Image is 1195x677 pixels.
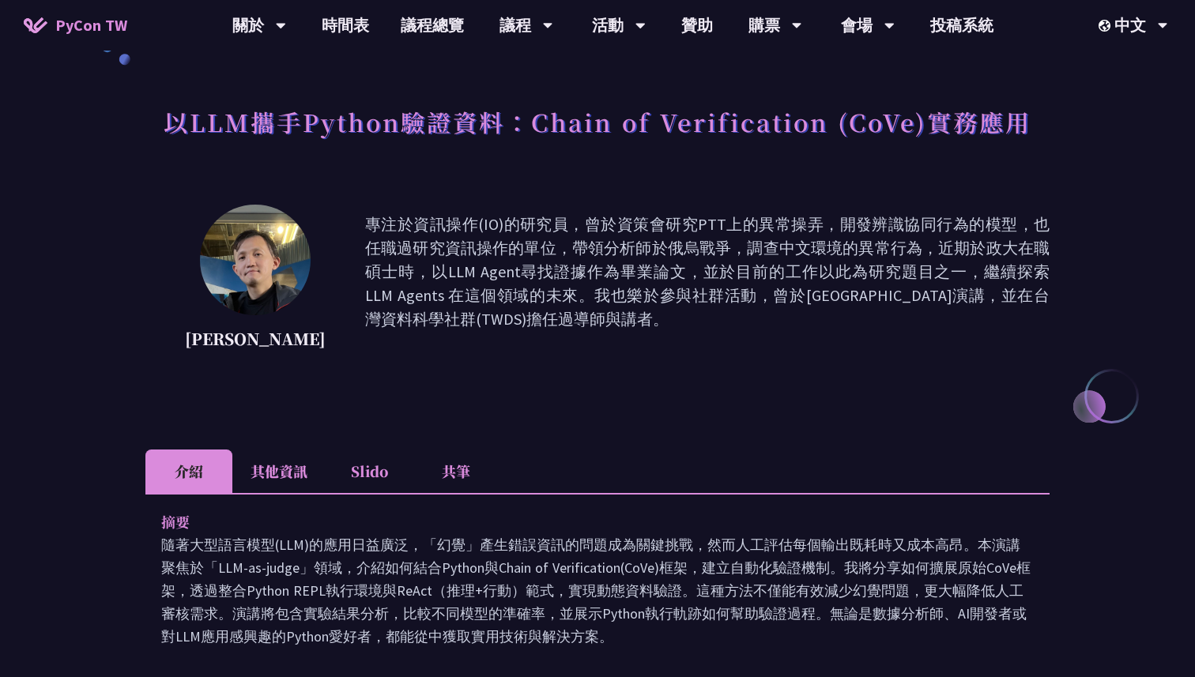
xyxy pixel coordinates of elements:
[200,205,311,315] img: Kevin Tseng
[161,533,1034,648] p: 隨著大型語言模型(LLM)的應用日益廣泛，「幻覺」產生錯誤資訊的問題成為關鍵挑戰，然而人工評估每個輸出既耗時又成本高昂。本演講聚焦於「LLM-as-judge」領域，介紹如何結合Python與C...
[413,449,499,493] li: 共筆
[161,510,1002,533] p: 摘要
[164,98,1031,145] h1: 以LLM攜手Python驗證資料：Chain of Verification (CoVe)實務應用
[55,13,127,37] span: PyCon TW
[24,17,47,33] img: Home icon of PyCon TW 2025
[185,327,326,351] p: [PERSON_NAME]
[145,449,232,493] li: 介紹
[8,6,143,45] a: PyCon TW
[365,213,1050,355] p: 專注於資訊操作(IO)的研究員，曾於資策會研究PTT上的異常操弄，開發辨識協同行為的模型，也任職過研究資訊操作的單位，帶領分析師於俄烏戰爭，調查中文環境的異常行為，近期於政大在職碩士時，以LLM...
[326,449,413,493] li: Slido
[1099,20,1114,32] img: Locale Icon
[232,449,326,493] li: 其他資訊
